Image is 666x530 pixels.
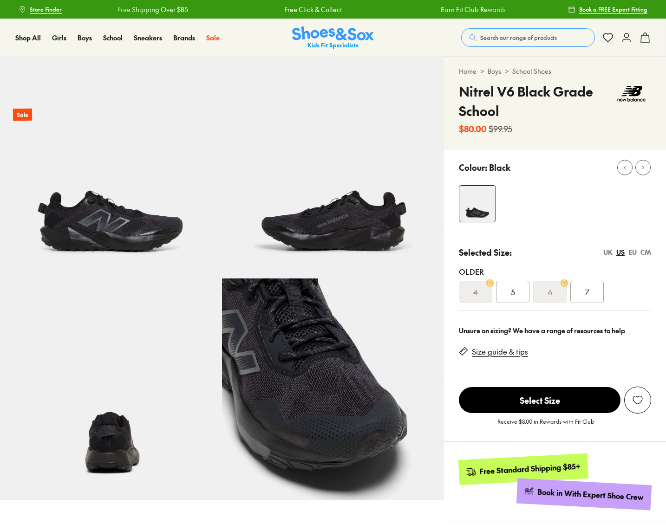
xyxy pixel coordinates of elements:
p: Colour: [459,161,487,174]
span: Boys [78,33,92,42]
div: CM [640,247,651,257]
a: Free Click & Collect [284,5,341,14]
span: Search our range of products [480,33,557,42]
span: Store Finder [30,5,62,13]
p: Receive $8.00 in Rewards with Fit Club [497,417,594,434]
a: Shop All [15,33,41,43]
a: Brands [173,33,195,43]
button: Add to Wishlist [624,387,651,414]
a: Book in With Expert Shoe Crew [516,478,652,511]
p: Sale [13,109,32,121]
a: Boys [488,66,501,76]
a: Sneakers [134,33,162,43]
p: Black [489,161,510,174]
a: School [103,33,123,43]
img: 4-520582_1 [459,186,496,222]
a: School Shoes [512,66,551,76]
img: 7-520585_1 [222,278,444,500]
h4: Nitrel V6 Black Grade School [459,82,613,121]
div: Book in With Expert Shoe Crew [537,487,644,503]
button: Search our range of products [461,28,595,47]
div: UK [603,247,613,257]
b: $80.00 [459,123,487,135]
div: US [616,247,625,257]
span: Book a FREE Expert Fitting [579,5,647,13]
a: Free Shipping Over $85 [117,5,188,14]
span: Select Size [459,387,620,413]
a: Book a FREE Expert Fitting [568,1,647,18]
a: Home [459,66,477,76]
a: Earn Fit Club Rewards [440,5,505,14]
span: 7 [585,286,589,297]
span: School [103,33,123,42]
a: Girls [52,33,66,43]
a: Shoes & Sox [292,26,374,49]
button: Select Size [459,387,620,414]
s: 6 [548,286,552,297]
div: > > [459,66,651,76]
img: SNS_Logo_Responsive.svg [292,26,374,49]
a: Store Finder [19,1,62,18]
s: 4 [473,286,478,297]
img: Vendor logo [613,82,651,106]
span: 5 [511,286,515,297]
span: Girls [52,33,66,42]
div: Older [459,266,651,277]
span: Sale [206,33,220,42]
a: Boys [78,33,92,43]
div: EU [628,247,637,257]
s: $99.95 [489,123,512,135]
img: 5-520583_1 [222,57,444,278]
div: Unsure on sizing? We have a range of resources to help [459,326,651,336]
a: Free Standard Shipping $85+ [458,453,588,485]
p: Selected Size: [459,246,512,259]
span: Shop All [15,33,41,42]
div: Free Standard Shipping $85+ [479,461,581,477]
a: Sale [206,33,220,43]
a: Size guide & tips [472,347,528,357]
span: Brands [173,33,195,42]
span: Sneakers [134,33,162,42]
